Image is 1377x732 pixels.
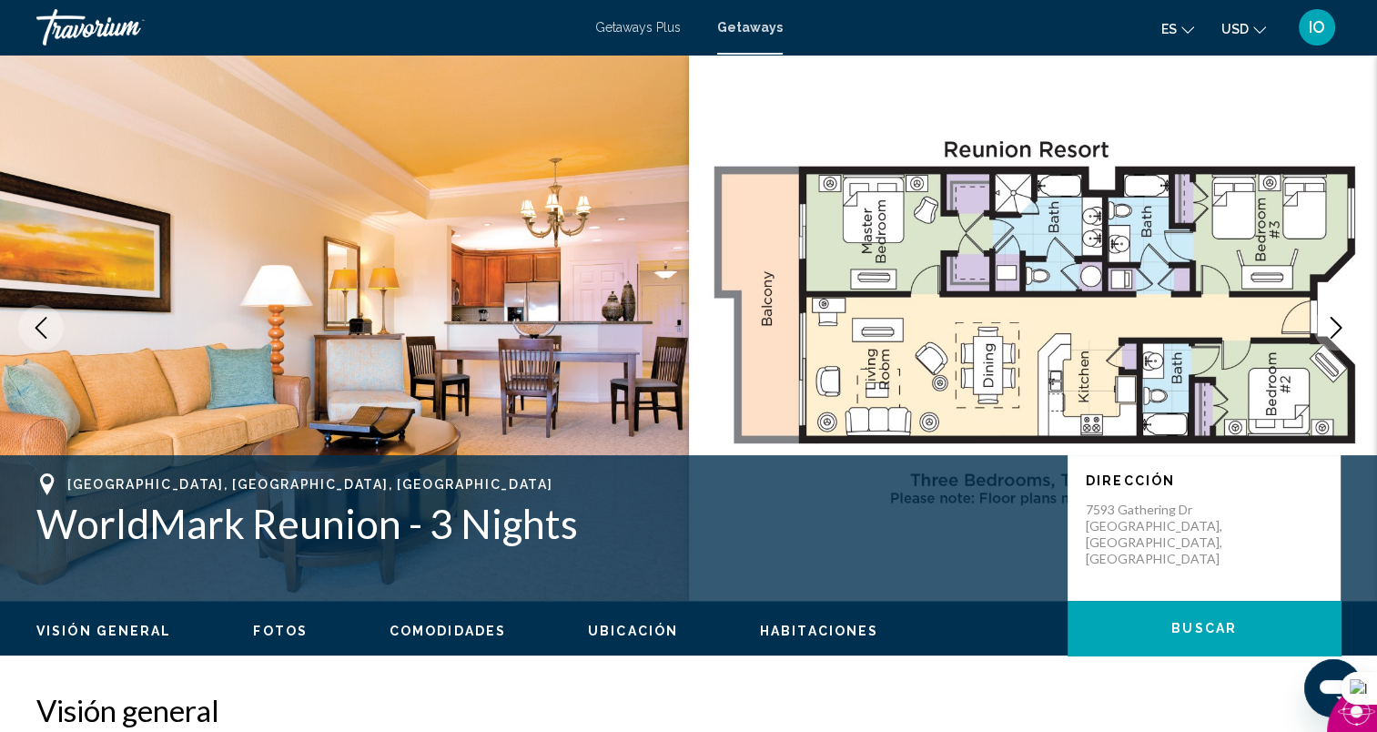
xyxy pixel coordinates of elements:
button: Buscar [1068,601,1341,656]
button: Visión general [36,623,171,639]
span: Buscar [1171,622,1237,636]
iframe: Botón para iniciar la ventana de mensajería [1304,659,1362,717]
h2: Visión general [36,692,1341,728]
p: Dirección [1086,473,1322,488]
span: USD [1221,22,1249,36]
p: 7593 Gathering Dr [GEOGRAPHIC_DATA], [GEOGRAPHIC_DATA], [GEOGRAPHIC_DATA] [1086,502,1231,567]
span: IO [1309,18,1325,36]
span: Comodidades [390,624,506,638]
span: es [1161,22,1177,36]
button: Next image [1313,305,1359,351]
button: Habitaciones [760,623,878,639]
a: Getaways [717,20,783,35]
a: Getaways Plus [595,20,681,35]
a: Travorium [36,9,577,46]
span: Visión general [36,624,171,638]
span: Habitaciones [760,624,878,638]
span: [GEOGRAPHIC_DATA], [GEOGRAPHIC_DATA], [GEOGRAPHIC_DATA] [67,477,552,492]
button: Fotos [253,623,308,639]
button: Ubicación [588,623,678,639]
button: User Menu [1293,8,1341,46]
span: Ubicación [588,624,678,638]
button: Change currency [1221,15,1266,42]
h1: WorldMark Reunion - 3 Nights [36,500,1049,547]
button: Previous image [18,305,64,351]
button: Comodidades [390,623,506,639]
span: Fotos [253,624,308,638]
button: Change language [1161,15,1194,42]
